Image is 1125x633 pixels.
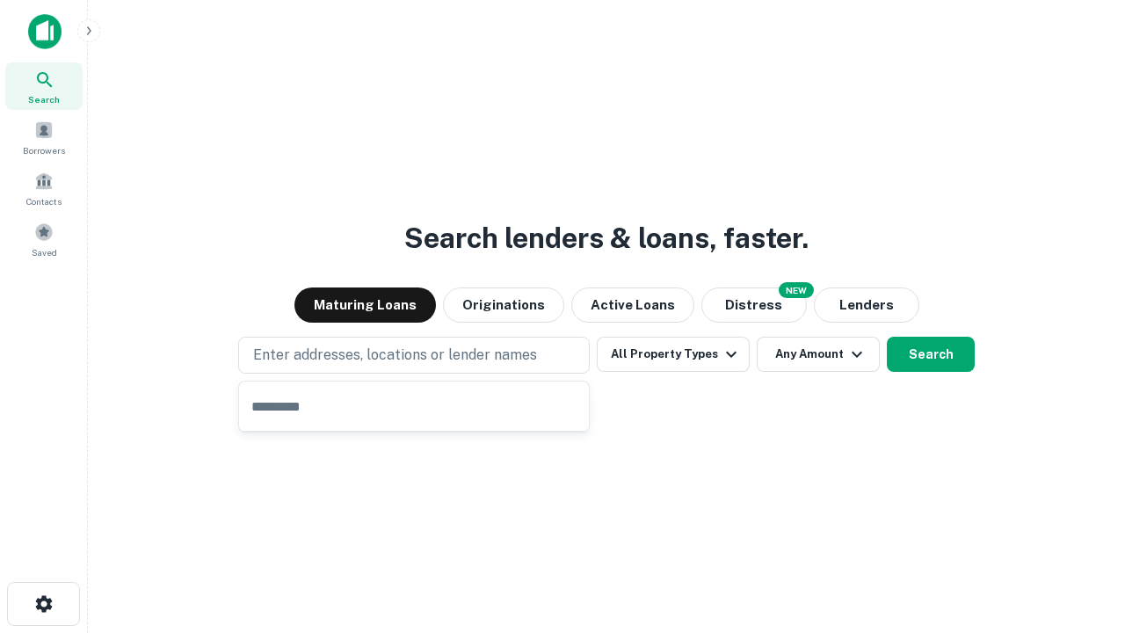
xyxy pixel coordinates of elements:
button: Enter addresses, locations or lender names [238,337,590,374]
div: NEW [779,282,814,298]
button: Originations [443,287,564,323]
button: Active Loans [571,287,694,323]
span: Saved [32,245,57,259]
span: Borrowers [23,143,65,157]
a: Contacts [5,164,83,212]
img: capitalize-icon.png [28,14,62,49]
button: All Property Types [597,337,750,372]
iframe: Chat Widget [1037,492,1125,577]
p: Enter addresses, locations or lender names [253,345,537,366]
h3: Search lenders & loans, faster. [404,217,809,259]
button: Lenders [814,287,919,323]
button: Search [887,337,975,372]
button: Maturing Loans [294,287,436,323]
span: Contacts [26,194,62,208]
a: Search [5,62,83,110]
a: Saved [5,215,83,263]
a: Borrowers [5,113,83,161]
button: Any Amount [757,337,880,372]
span: Search [28,92,60,106]
button: Search distressed loans with lien and other non-mortgage details. [701,287,807,323]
